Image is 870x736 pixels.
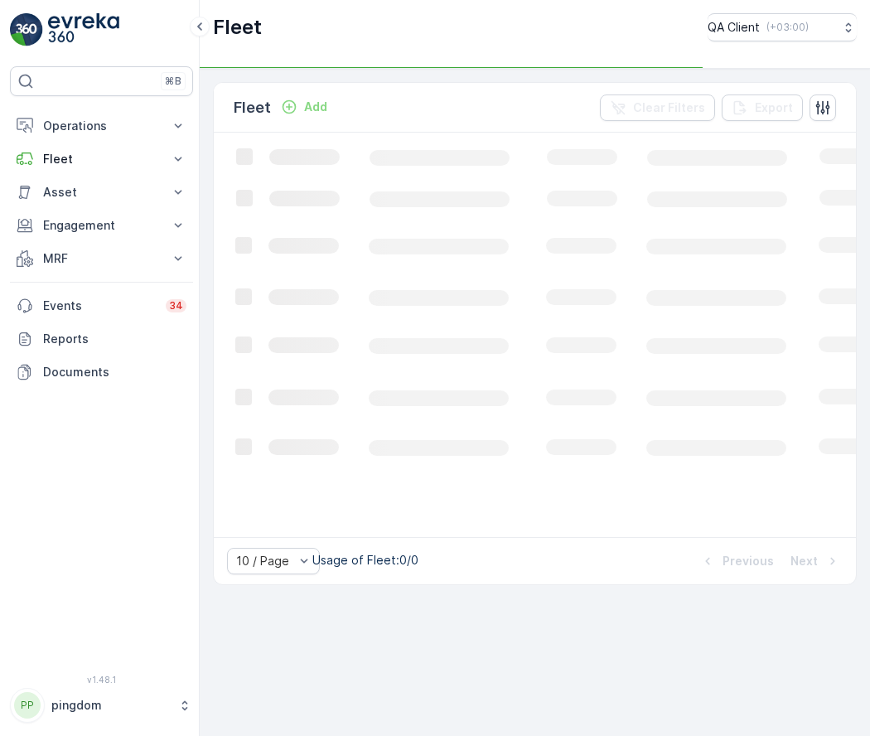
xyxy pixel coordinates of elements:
[43,250,160,267] p: MRF
[43,298,156,314] p: Events
[43,331,186,347] p: Reports
[722,94,803,121] button: Export
[10,13,43,46] img: logo
[43,151,160,167] p: Fleet
[600,94,715,121] button: Clear Filters
[723,553,774,569] p: Previous
[43,118,160,134] p: Operations
[708,19,760,36] p: QA Client
[10,688,193,723] button: PPpingdom
[789,551,843,571] button: Next
[790,553,818,569] p: Next
[304,99,327,115] p: Add
[14,692,41,719] div: PP
[234,96,271,119] p: Fleet
[10,176,193,209] button: Asset
[766,21,809,34] p: ( +03:00 )
[48,13,119,46] img: logo_light-DOdMpM7g.png
[633,99,705,116] p: Clear Filters
[10,675,193,685] span: v 1.48.1
[43,364,186,380] p: Documents
[43,217,160,234] p: Engagement
[10,242,193,275] button: MRF
[169,299,183,312] p: 34
[10,289,193,322] a: Events34
[698,551,776,571] button: Previous
[10,322,193,356] a: Reports
[213,14,262,41] p: Fleet
[755,99,793,116] p: Export
[43,184,160,201] p: Asset
[10,356,193,389] a: Documents
[312,552,418,569] p: Usage of Fleet : 0/0
[10,143,193,176] button: Fleet
[274,97,334,117] button: Add
[165,75,181,88] p: ⌘B
[708,13,857,41] button: QA Client(+03:00)
[10,109,193,143] button: Operations
[51,697,170,714] p: pingdom
[10,209,193,242] button: Engagement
